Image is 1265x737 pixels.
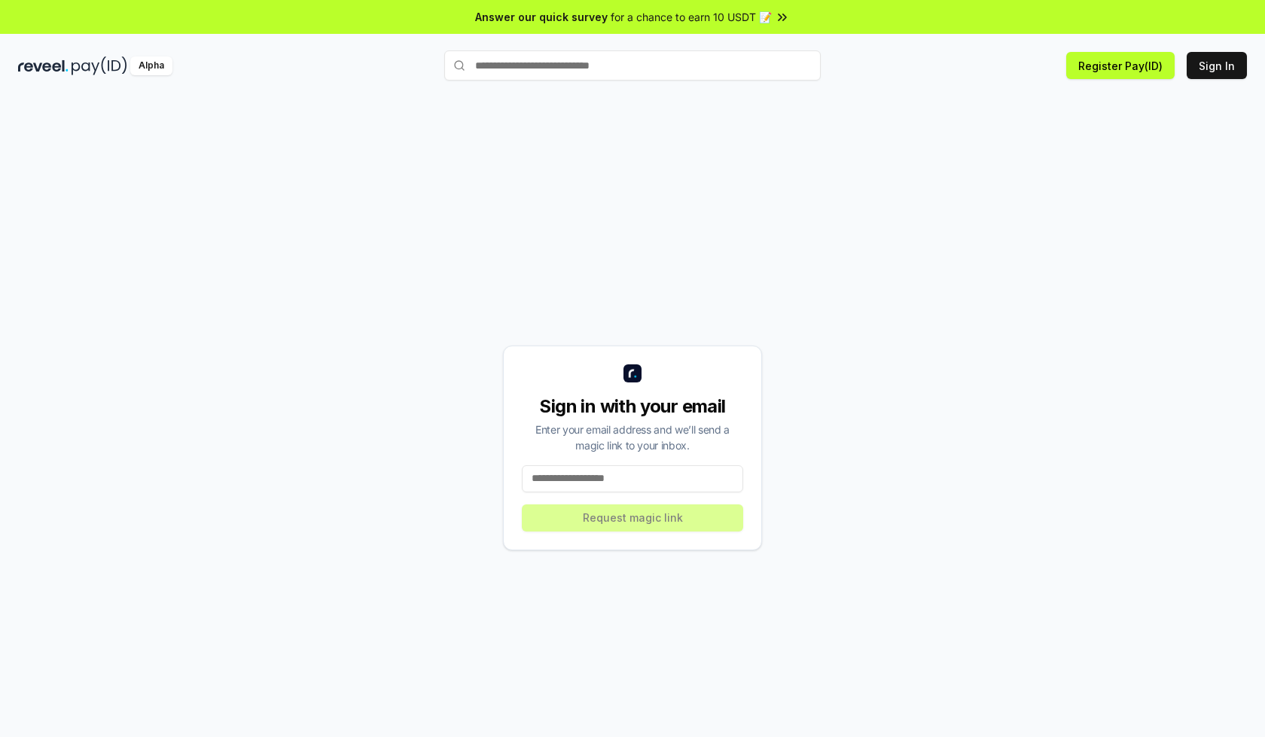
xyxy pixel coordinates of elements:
img: pay_id [72,56,127,75]
button: Sign In [1187,52,1247,79]
div: Enter your email address and we’ll send a magic link to your inbox. [522,422,743,453]
img: logo_small [623,364,642,382]
span: Answer our quick survey [475,9,608,25]
div: Sign in with your email [522,394,743,419]
div: Alpha [130,56,172,75]
span: for a chance to earn 10 USDT 📝 [611,9,772,25]
button: Register Pay(ID) [1066,52,1175,79]
img: reveel_dark [18,56,69,75]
